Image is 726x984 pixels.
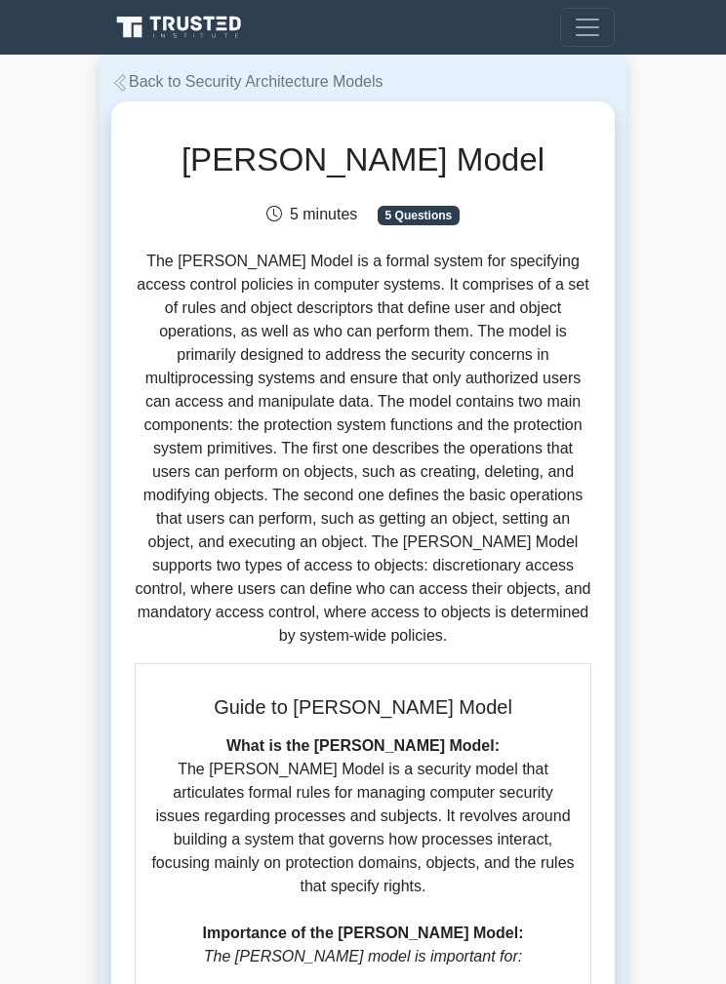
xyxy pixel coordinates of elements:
h1: [PERSON_NAME] Model [135,140,591,179]
h5: Guide to [PERSON_NAME] Model [151,695,575,719]
a: Back to Security Architecture Models [111,73,383,90]
button: Toggle navigation [560,8,615,47]
b: Importance of the [PERSON_NAME] Model: [203,925,524,941]
p: The [PERSON_NAME] Model is a security model that articulates formal rules for managing computer s... [151,734,575,968]
span: 5 Questions [378,206,460,225]
span: 5 minutes [266,206,357,222]
i: The [PERSON_NAME] model is important for: [204,948,522,964]
p: The [PERSON_NAME] Model is a formal system for specifying access control policies in computer sys... [135,250,591,648]
b: What is the [PERSON_NAME] Model: [226,737,500,754]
